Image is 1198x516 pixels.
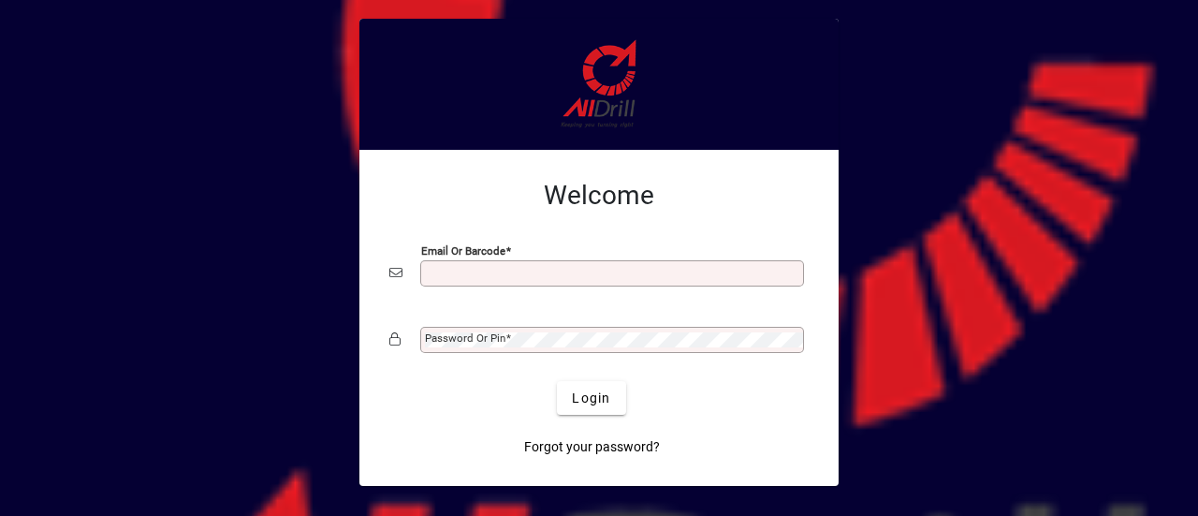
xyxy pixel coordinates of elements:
h2: Welcome [389,180,809,212]
button: Login [557,381,625,415]
a: Forgot your password? [517,430,667,464]
mat-label: Password or Pin [425,332,505,345]
span: Forgot your password? [524,437,660,457]
mat-label: Email or Barcode [421,244,505,258]
span: Login [572,389,610,408]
